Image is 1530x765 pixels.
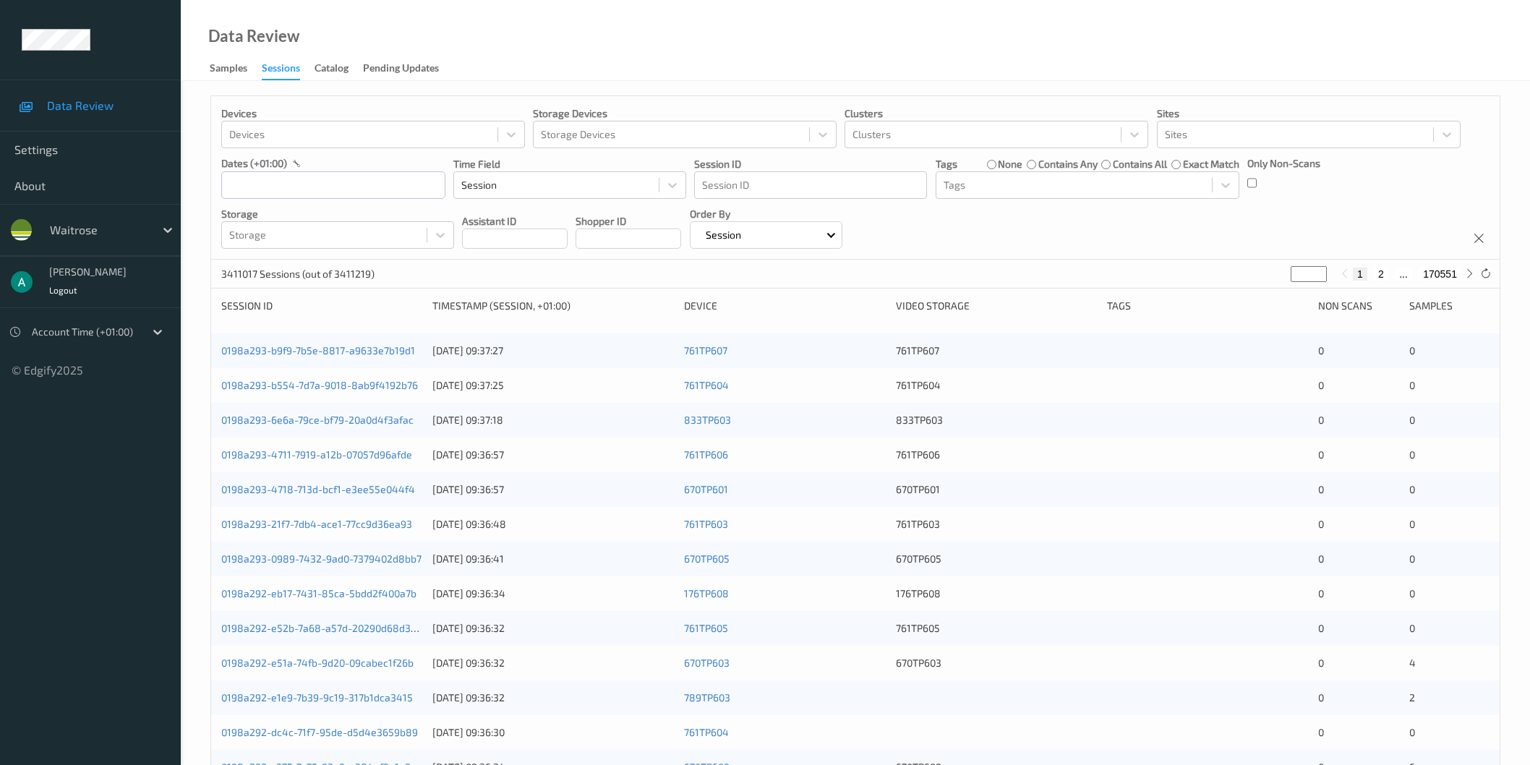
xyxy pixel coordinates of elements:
p: Storage Devices [533,106,837,121]
div: Samples [1409,299,1490,313]
p: Only Non-Scans [1247,156,1320,171]
a: 0198a293-b9f9-7b5e-8817-a9633e7b19d1 [221,344,415,356]
span: 0 [1318,414,1324,426]
div: Non Scans [1318,299,1398,313]
span: 0 [1409,622,1415,634]
a: 833TP603 [684,414,731,426]
span: 0 [1318,726,1324,738]
p: 3411017 Sessions (out of 3411219) [221,267,375,281]
a: 761TP604 [684,726,729,738]
div: 670TP601 [896,482,1097,497]
span: 0 [1409,344,1415,356]
p: Assistant ID [462,214,568,228]
div: [DATE] 09:37:27 [432,343,674,358]
a: 670TP601 [684,483,728,495]
div: Samples [210,61,247,79]
div: Data Review [208,29,299,43]
span: 0 [1318,691,1324,704]
span: 0 [1409,518,1415,530]
div: 761TP603 [896,517,1097,531]
a: 0198a293-21f7-7db4-ace1-77cc9d36ea93 [221,518,412,530]
div: Sessions [262,61,300,80]
a: 0198a292-e52b-7a68-a57d-20290d68d354 [221,622,423,634]
a: 0198a293-0989-7432-9ad0-7379402d8bb7 [221,552,422,565]
div: 761TP604 [896,378,1097,393]
a: 0198a292-dc4c-71f7-95de-d5d4e3659b89 [221,726,418,738]
label: exact match [1183,157,1239,171]
p: Sites [1157,106,1461,121]
span: 0 [1409,552,1415,565]
div: Video Storage [896,299,1097,313]
a: 0198a292-eb17-7431-85ca-5bdd2f400a7b [221,587,416,599]
button: 1 [1353,268,1367,281]
p: Tags [936,157,957,171]
div: 761TP606 [896,448,1097,462]
a: 670TP603 [684,657,730,669]
p: Shopper ID [576,214,681,228]
p: Time Field [453,157,686,171]
a: 176TP608 [684,587,729,599]
p: Order By [690,207,843,221]
div: 833TP603 [896,413,1097,427]
a: 761TP607 [684,344,727,356]
button: ... [1395,268,1412,281]
span: 0 [1409,448,1415,461]
div: Pending Updates [363,61,439,79]
span: 0 [1318,587,1324,599]
span: 2 [1409,691,1415,704]
label: none [998,157,1022,171]
div: [DATE] 09:36:57 [432,448,674,462]
a: 0198a292-e51a-74fb-9d20-09cabec1f26b [221,657,414,669]
a: 0198a293-4711-7919-a12b-07057d96afde [221,448,412,461]
p: dates (+01:00) [221,156,287,171]
span: 0 [1318,657,1324,669]
div: 670TP605 [896,552,1097,566]
div: 761TP605 [896,621,1097,636]
a: Samples [210,59,262,79]
div: [DATE] 09:36:32 [432,621,674,636]
a: 761TP606 [684,448,728,461]
span: 0 [1318,379,1324,391]
span: 0 [1409,414,1415,426]
span: 4 [1409,657,1416,669]
p: Clusters [845,106,1148,121]
span: 0 [1409,587,1415,599]
span: 0 [1318,448,1324,461]
span: 0 [1318,622,1324,634]
a: 789TP603 [684,691,730,704]
p: Session ID [694,157,927,171]
div: Session ID [221,299,422,313]
a: 670TP605 [684,552,730,565]
a: 0198a293-4718-713d-bcf1-e3ee55e044f4 [221,483,415,495]
a: 0198a293-6e6a-79ce-bf79-20a0d4f3afac [221,414,414,426]
p: Session [701,228,746,242]
span: 0 [1318,552,1324,565]
a: 0198a292-e1e9-7b39-9c19-317b1dca3415 [221,691,413,704]
span: 0 [1409,483,1415,495]
p: Storage [221,207,454,221]
div: Timestamp (Session, +01:00) [432,299,674,313]
div: 761TP607 [896,343,1097,358]
div: [DATE] 09:36:30 [432,725,674,740]
span: 0 [1409,726,1415,738]
div: [DATE] 09:36:32 [432,656,674,670]
button: 2 [1374,268,1388,281]
div: [DATE] 09:36:34 [432,586,674,601]
span: 0 [1318,518,1324,530]
div: Catalog [315,61,349,79]
label: contains any [1038,157,1098,171]
p: Devices [221,106,525,121]
div: [DATE] 09:37:18 [432,413,674,427]
span: 0 [1409,379,1415,391]
div: 670TP603 [896,656,1097,670]
span: 0 [1318,344,1324,356]
label: contains all [1113,157,1167,171]
button: 170551 [1419,268,1461,281]
a: 0198a293-b554-7d7a-9018-8ab9f4192b76 [221,379,418,391]
div: 176TP608 [896,586,1097,601]
div: Tags [1107,299,1308,313]
div: [DATE] 09:37:25 [432,378,674,393]
a: Catalog [315,59,363,79]
a: 761TP605 [684,622,728,634]
a: 761TP603 [684,518,728,530]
